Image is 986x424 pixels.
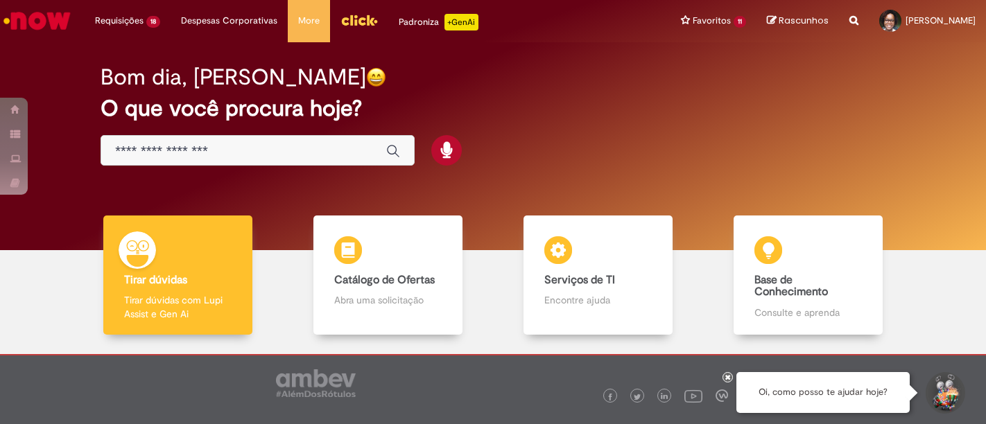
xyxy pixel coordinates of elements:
span: Rascunhos [779,14,829,27]
div: Padroniza [399,14,478,30]
b: Base de Conhecimento [754,273,828,299]
b: Serviços de TI [544,273,615,287]
a: Base de Conhecimento Consulte e aprenda [703,215,913,335]
a: Tirar dúvidas Tirar dúvidas com Lupi Assist e Gen Ai [73,215,283,335]
img: logo_footer_twitter.png [634,394,641,400]
img: click_logo_yellow_360x200.png [340,10,378,30]
p: +GenAi [444,14,478,30]
h2: O que você procura hoje? [101,96,885,121]
button: Iniciar Conversa de Suporte [924,372,965,414]
img: logo_footer_ambev_rotulo_gray.png [276,369,356,397]
a: Rascunhos [767,15,829,28]
div: Oi, como posso te ajudar hoje? [736,372,910,413]
img: logo_footer_workplace.png [716,389,728,402]
img: ServiceNow [1,7,73,35]
p: Tirar dúvidas com Lupi Assist e Gen Ai [124,293,231,321]
span: 18 [146,16,160,28]
span: Requisições [95,14,144,28]
img: logo_footer_facebook.png [607,394,614,400]
img: happy-face.png [366,67,386,87]
img: logo_footer_youtube.png [684,387,702,405]
span: More [298,14,320,28]
h2: Bom dia, [PERSON_NAME] [101,65,366,89]
span: Favoritos [693,14,731,28]
p: Consulte e aprenda [754,306,861,319]
span: [PERSON_NAME] [906,15,976,26]
a: Serviços de TI Encontre ajuda [493,215,703,335]
b: Catálogo de Ofertas [334,273,435,287]
p: Abra uma solicitação [334,293,441,307]
span: 11 [734,16,746,28]
b: Tirar dúvidas [124,273,187,287]
span: Despesas Corporativas [181,14,277,28]
img: logo_footer_linkedin.png [661,393,668,401]
p: Encontre ajuda [544,293,651,307]
a: Catálogo de Ofertas Abra uma solicitação [283,215,493,335]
